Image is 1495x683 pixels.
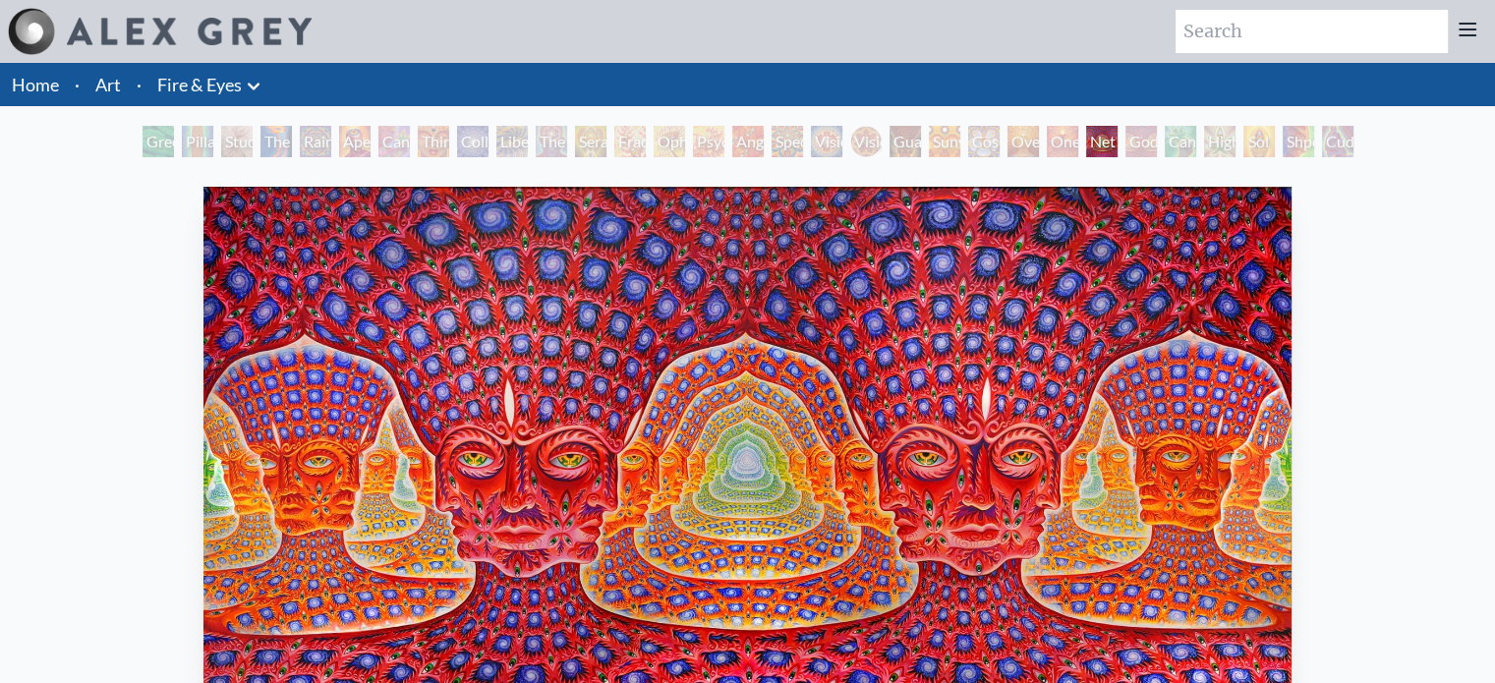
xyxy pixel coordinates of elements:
div: Spectral Lotus [772,126,803,157]
div: Green Hand [143,126,174,157]
li: · [129,63,149,106]
div: Angel Skin [732,126,764,157]
div: Study for the Great Turn [221,126,253,157]
div: Oversoul [1007,126,1039,157]
div: Psychomicrograph of a Fractal Paisley Cherub Feather Tip [693,126,724,157]
div: Aperture [339,126,371,157]
div: Godself [1125,126,1157,157]
div: Cuddle [1322,126,1353,157]
div: Fractal Eyes [614,126,646,157]
a: Fire & Eyes [157,71,242,98]
div: Rainbow Eye Ripple [300,126,331,157]
div: Cosmic Elf [968,126,1000,157]
a: Home [12,74,59,95]
div: Ophanic Eyelash [654,126,685,157]
div: Seraphic Transport Docking on the Third Eye [575,126,606,157]
div: The Torch [260,126,292,157]
div: One [1047,126,1078,157]
div: Net of Being [1086,126,1118,157]
a: Art [95,71,121,98]
div: The Seer [536,126,567,157]
div: Collective Vision [457,126,489,157]
div: Cannabis Sutra [378,126,410,157]
div: Pillar of Awareness [182,126,213,157]
div: Sol Invictus [1243,126,1275,157]
div: Liberation Through Seeing [496,126,528,157]
div: Cannafist [1165,126,1196,157]
li: · [67,63,87,106]
div: Third Eye Tears of Joy [418,126,449,157]
input: Search [1176,10,1448,53]
div: Vision Crystal Tondo [850,126,882,157]
div: Sunyata [929,126,960,157]
div: Shpongled [1283,126,1314,157]
div: Guardian of Infinite Vision [890,126,921,157]
div: Higher Vision [1204,126,1236,157]
div: Vision Crystal [811,126,842,157]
